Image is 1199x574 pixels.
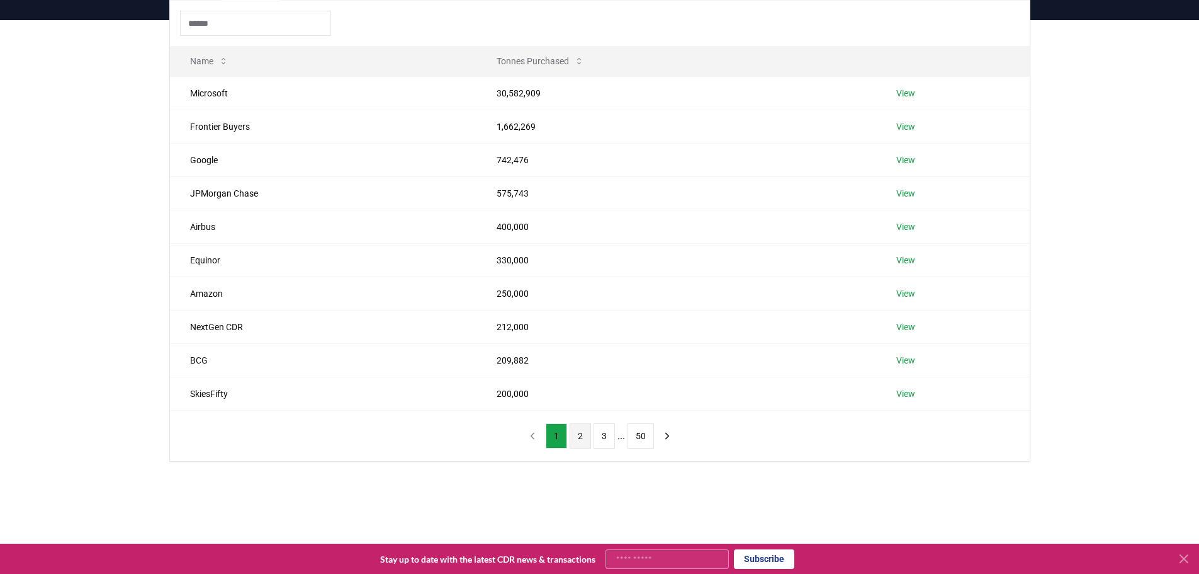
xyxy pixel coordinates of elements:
a: View [896,154,915,166]
td: 250,000 [476,277,876,310]
td: Equinor [170,243,477,277]
a: View [896,354,915,367]
td: Amazon [170,277,477,310]
a: View [896,287,915,300]
button: 50 [628,423,654,449]
a: View [896,387,915,400]
td: 212,000 [476,310,876,343]
td: JPMorgan Chase [170,176,477,210]
a: View [896,321,915,333]
td: 200,000 [476,377,876,410]
a: View [896,221,915,233]
td: Frontier Buyers [170,110,477,143]
a: View [896,87,915,100]
td: 209,882 [476,343,876,377]
td: 400,000 [476,210,876,243]
button: 3 [594,423,615,449]
td: 330,000 [476,243,876,277]
button: Tonnes Purchased [487,49,594,74]
li: ... [617,428,625,444]
button: 2 [570,423,591,449]
button: 1 [546,423,567,449]
td: Airbus [170,210,477,243]
td: SkiesFifty [170,377,477,410]
a: View [896,187,915,200]
td: Google [170,143,477,176]
button: Name [180,49,239,74]
td: 742,476 [476,143,876,176]
td: 575,743 [476,176,876,210]
td: Microsoft [170,76,477,110]
td: 1,662,269 [476,110,876,143]
a: View [896,120,915,133]
button: next page [656,423,678,449]
td: NextGen CDR [170,310,477,343]
a: View [896,254,915,267]
td: BCG [170,343,477,377]
td: 30,582,909 [476,76,876,110]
